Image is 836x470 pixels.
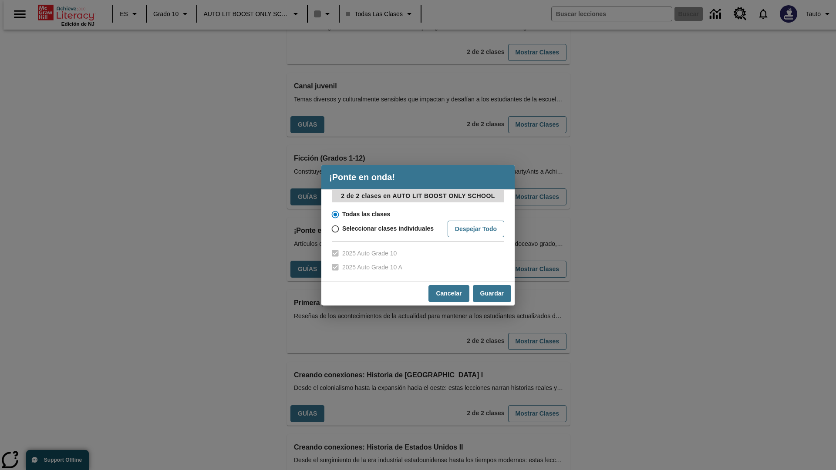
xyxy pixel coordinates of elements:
span: 2025 Auto Grade 10 [342,249,397,258]
span: 2025 Auto Grade 10 A [342,263,402,272]
button: Cancelar [428,285,469,302]
h4: ¡Ponte en onda! [321,165,515,189]
p: 2 de 2 clases en AUTO LIT BOOST ONLY SCHOOL [332,190,504,202]
span: Todas las clases [342,210,390,219]
span: Seleccionar clases individuales [342,224,434,233]
button: Guardar [473,285,511,302]
button: Despejar todo [448,221,504,238]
